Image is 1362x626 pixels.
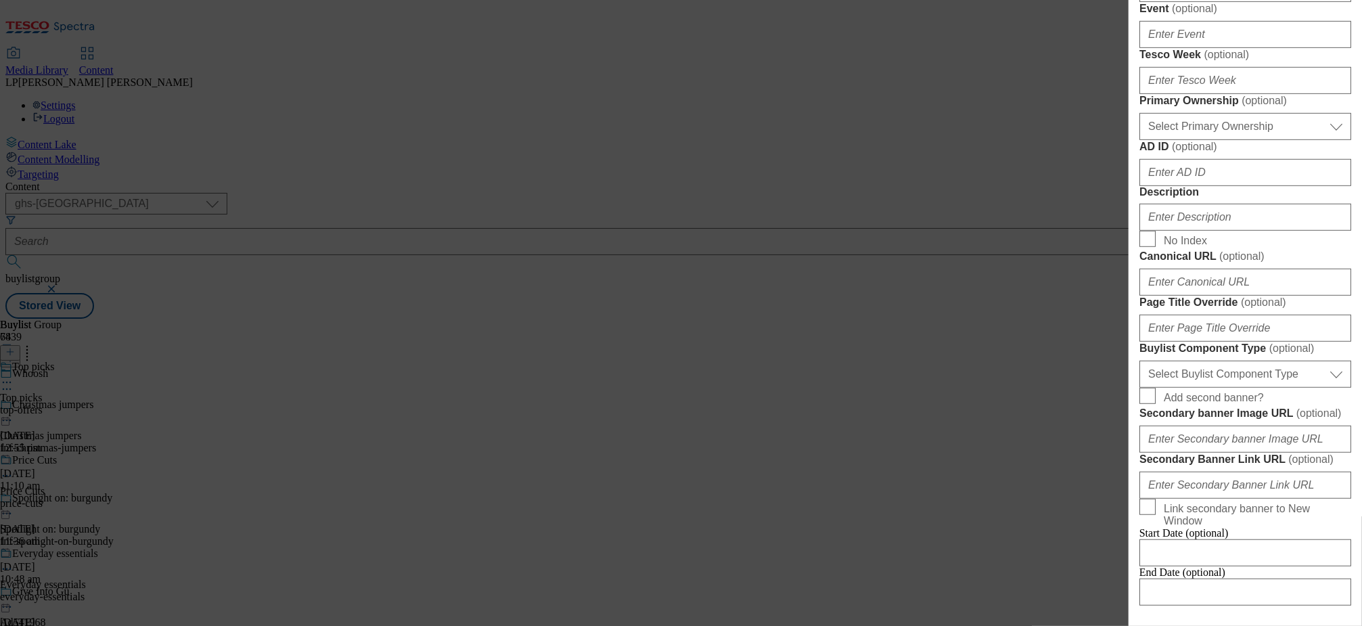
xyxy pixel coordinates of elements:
[1172,3,1217,14] span: ( optional )
[1139,472,1351,499] input: Enter Secondary Banner Link URL
[1139,342,1351,355] label: Buylist Component Type
[1172,141,1217,152] span: ( optional )
[1139,186,1351,198] label: Description
[1139,250,1351,263] label: Canonical URL
[1139,94,1351,108] label: Primary Ownership
[1139,566,1225,578] span: End Date (optional)
[1139,453,1351,466] label: Secondary Banner Link URL
[1288,453,1334,465] span: ( optional )
[1139,315,1351,342] input: Enter Page Title Override
[1139,204,1351,231] input: Enter Description
[1139,2,1351,16] label: Event
[1139,48,1351,62] label: Tesco Week
[1269,342,1315,354] span: ( optional )
[1139,140,1351,154] label: AD ID
[1219,250,1265,262] span: ( optional )
[1164,392,1264,404] span: Add second banner?
[1139,527,1229,539] span: Start Date (optional)
[1139,579,1351,606] input: Enter Date
[1164,503,1346,527] span: Link secondary banner to New Window
[1139,21,1351,48] input: Enter Event
[1139,539,1351,566] input: Enter Date
[1139,296,1351,309] label: Page Title Override
[1139,407,1351,420] label: Secondary banner Image URL
[1164,235,1207,247] span: No Index
[1139,269,1351,296] input: Enter Canonical URL
[1139,426,1351,453] input: Enter Secondary banner Image URL
[1242,95,1287,106] span: ( optional )
[1139,159,1351,186] input: Enter AD ID
[1139,67,1351,94] input: Enter Tesco Week
[1296,407,1342,419] span: ( optional )
[1241,296,1286,308] span: ( optional )
[1204,49,1249,60] span: ( optional )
